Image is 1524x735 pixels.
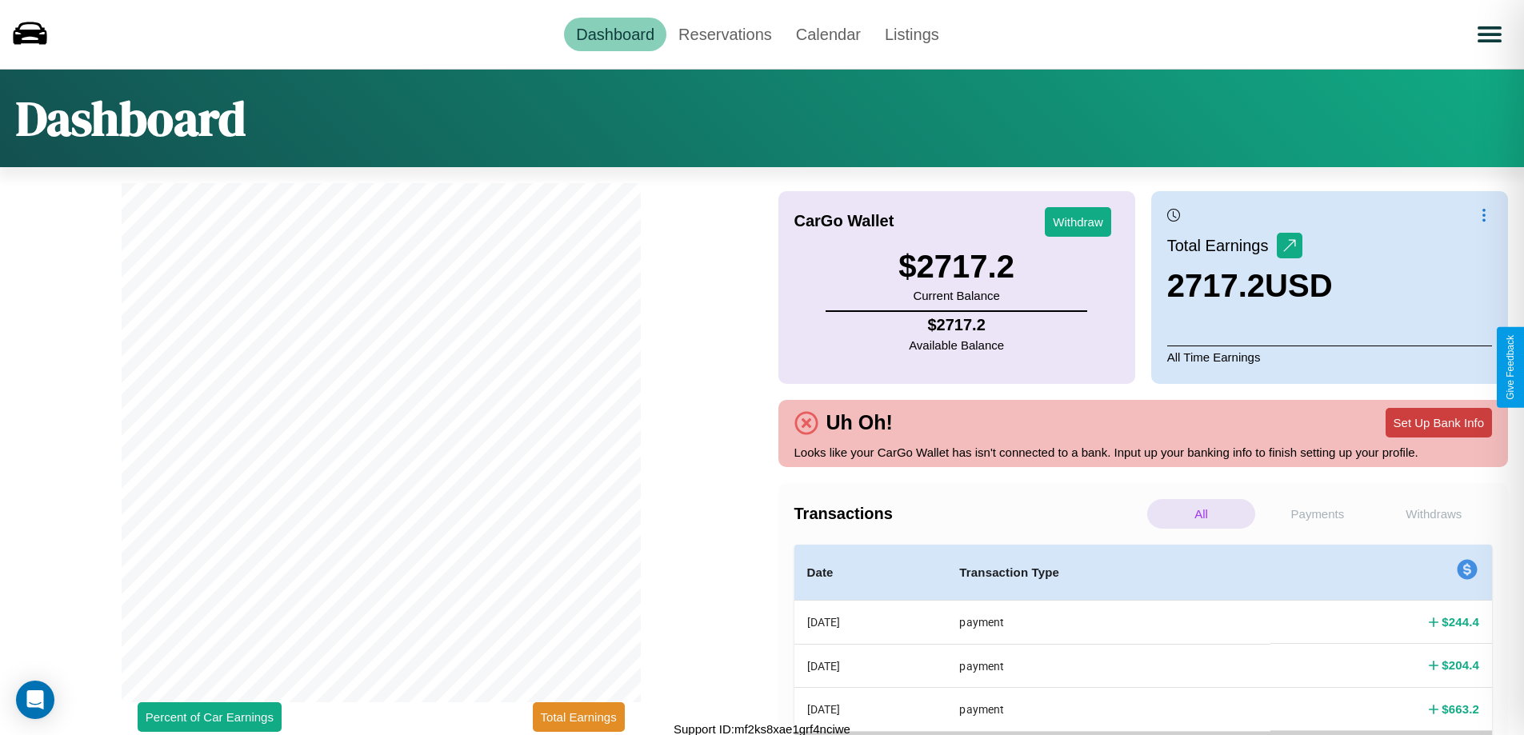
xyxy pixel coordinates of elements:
h3: $ 2717.2 [898,249,1014,285]
a: Calendar [784,18,873,51]
p: Looks like your CarGo Wallet has isn't connected to a bank. Input up your banking info to finish ... [794,441,1493,463]
p: Available Balance [909,334,1004,356]
th: payment [946,601,1270,645]
h4: $ 663.2 [1442,701,1479,717]
button: Total Earnings [533,702,625,732]
th: [DATE] [794,644,947,687]
h4: $ 2717.2 [909,316,1004,334]
p: All Time Earnings [1167,346,1492,368]
th: payment [946,644,1270,687]
h4: Date [807,563,934,582]
h4: Transaction Type [959,563,1258,582]
h4: CarGo Wallet [794,212,894,230]
p: Total Earnings [1167,231,1277,260]
th: [DATE] [794,688,947,731]
button: Set Up Bank Info [1386,408,1492,437]
h4: Uh Oh! [818,411,901,434]
p: All [1147,499,1255,529]
th: [DATE] [794,601,947,645]
div: Open Intercom Messenger [16,681,54,719]
a: Dashboard [564,18,666,51]
p: Payments [1263,499,1371,529]
div: Give Feedback [1505,335,1516,400]
p: Current Balance [898,285,1014,306]
h4: $ 244.4 [1442,613,1479,630]
p: Withdraws [1380,499,1488,529]
h4: $ 204.4 [1442,657,1479,673]
button: Withdraw [1045,207,1111,237]
h3: 2717.2 USD [1167,268,1333,304]
button: Open menu [1467,12,1512,57]
a: Reservations [666,18,784,51]
h4: Transactions [794,505,1143,523]
a: Listings [873,18,951,51]
h1: Dashboard [16,86,246,151]
th: payment [946,688,1270,731]
button: Percent of Car Earnings [138,702,282,732]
